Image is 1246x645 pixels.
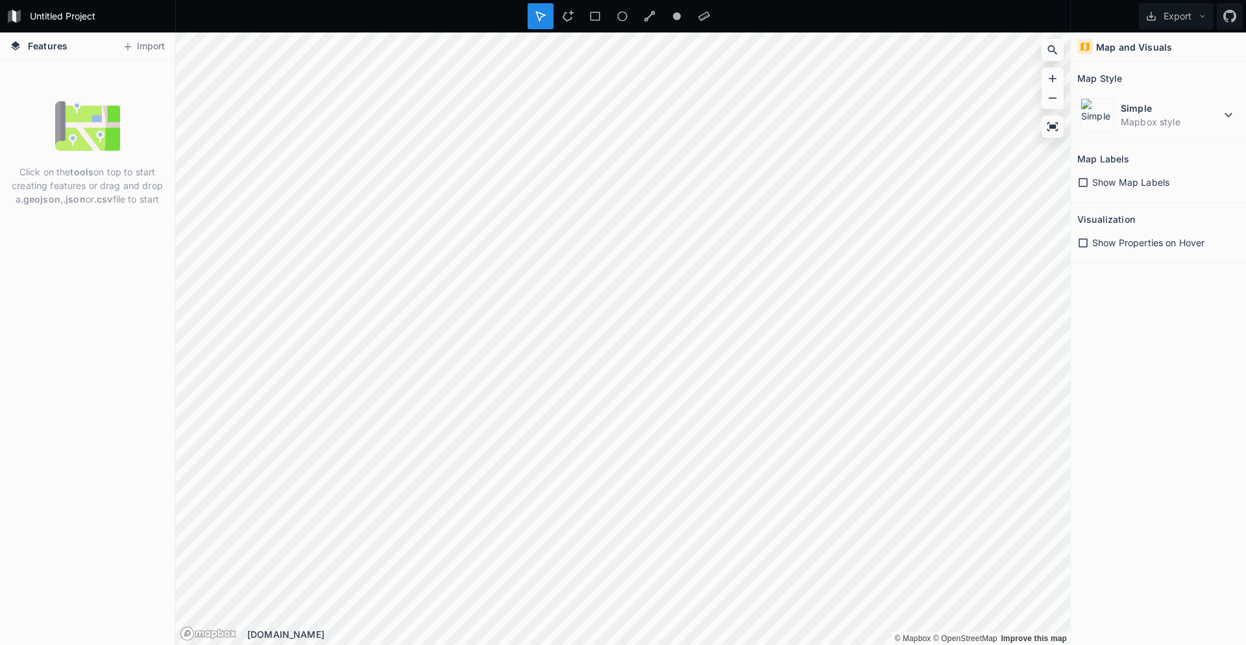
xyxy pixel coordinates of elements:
a: Mapbox [894,634,931,643]
a: Mapbox logo [180,626,237,641]
strong: tools [70,166,93,177]
a: OpenStreetMap [933,634,997,643]
strong: .csv [94,194,113,205]
dd: Mapbox style [1121,115,1221,129]
div: [DOMAIN_NAME] [247,627,1070,641]
h2: Visualization [1077,209,1135,229]
span: Show Map Labels [1092,175,1169,189]
button: Export [1139,3,1214,29]
h4: Map and Visuals [1096,40,1172,54]
button: Import [116,36,171,57]
p: Click on the on top to start creating features or drag and drop a , or file to start [10,165,165,206]
dt: Simple [1121,101,1221,115]
span: Features [28,39,67,53]
span: Show Properties on Hover [1092,236,1204,249]
a: Map feedback [1001,634,1067,643]
strong: .json [63,194,86,205]
h2: Map Labels [1077,149,1129,169]
strong: .geojson [21,194,60,205]
h2: Map Style [1077,68,1122,88]
img: empty [55,94,120,158]
img: Simple [1081,98,1114,132]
